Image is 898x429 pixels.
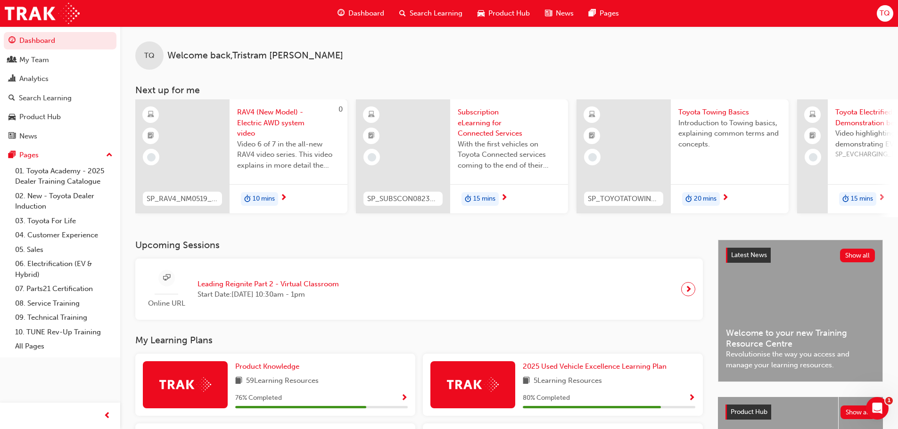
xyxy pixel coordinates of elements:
img: Trak [159,377,211,392]
a: Latest NewsShow allWelcome to your new Training Resource CentreRevolutionise the way you access a... [718,240,883,382]
a: 05. Sales [11,243,116,257]
a: 08. Service Training [11,296,116,311]
span: Product Hub [731,408,767,416]
img: Trak [5,3,80,24]
iframe: Intercom live chat [866,397,889,420]
h3: My Learning Plans [135,335,703,346]
span: With the first vehicles on Toyota Connected services coming to the end of their complimentary per... [458,139,560,171]
a: 04. Customer Experience [11,228,116,243]
span: 20 mins [694,194,717,204]
span: duration-icon [244,193,251,205]
span: 1 [885,397,893,405]
span: chart-icon [8,75,16,83]
a: 03. Toyota For Life [11,214,116,228]
span: Leading Reignite Part 2 - Virtual Classroom [198,279,339,290]
a: News [4,128,116,145]
span: news-icon [545,8,552,19]
button: DashboardMy TeamAnalyticsSearch LearningProduct HubNews [4,30,116,146]
button: Show Progress [401,392,408,404]
span: Introduction to Towing basics, explaining common terms and concepts. [678,118,781,150]
a: car-iconProduct Hub [470,4,537,23]
span: search-icon [399,8,406,19]
span: Latest News [731,251,767,259]
a: 09. Technical Training [11,310,116,325]
span: 59 Learning Resources [246,375,319,387]
span: learningRecordVerb_NONE-icon [809,153,817,162]
span: 76 % Completed [235,393,282,404]
span: Welcome to your new Training Resource Centre [726,328,875,349]
div: News [19,131,37,142]
span: learningRecordVerb_NONE-icon [588,153,597,162]
span: book-icon [235,375,242,387]
span: learningResourceType_ELEARNING-icon [148,109,154,121]
span: next-icon [878,194,885,202]
span: car-icon [478,8,485,19]
div: My Team [19,55,49,65]
span: learningRecordVerb_NONE-icon [147,153,156,162]
div: Product Hub [19,112,61,122]
span: learningResourceType_ELEARNING-icon [589,109,595,121]
span: Subscription eLearning for Connected Services [458,107,560,139]
a: 2025 Used Vehicle Excellence Learning Plan [523,361,670,372]
span: next-icon [501,194,508,202]
a: 0SP_RAV4_NM0519_VID_006RAV4 (New Model) - Electric AWD system videoVideo 6 of 7 in the all-new RA... [135,99,347,213]
button: Show all [840,405,876,419]
img: Trak [447,377,499,392]
span: 15 mins [851,194,873,204]
a: My Team [4,51,116,69]
span: pages-icon [8,151,16,160]
a: Product Hub [4,108,116,126]
a: Latest NewsShow all [726,248,875,263]
span: learningResourceType_ELEARNING-icon [368,109,375,121]
span: Show Progress [401,394,408,403]
a: search-iconSearch Learning [392,4,470,23]
a: 06. Electrification (EV & Hybrid) [11,257,116,282]
button: Pages [4,146,116,164]
span: book-icon [523,375,530,387]
span: 2025 Used Vehicle Excellence Learning Plan [523,362,667,371]
a: pages-iconPages [581,4,626,23]
a: Product Knowledge [235,361,303,372]
span: guage-icon [8,37,16,45]
span: booktick-icon [368,130,375,142]
button: Show all [840,249,875,262]
span: pages-icon [589,8,596,19]
div: Analytics [19,73,49,84]
span: 15 mins [473,194,495,204]
span: Product Hub [488,8,530,19]
a: Online URLLeading Reignite Part 2 - Virtual ClassroomStart Date:[DATE] 10:30am - 1pm [143,266,695,313]
span: Online URL [143,298,190,309]
span: people-icon [8,56,16,65]
span: Product Knowledge [235,362,299,371]
a: SP_SUBSCON0823_ELSubscription eLearning for Connected ServicesWith the first vehicles on Toyota C... [356,99,568,213]
span: Pages [600,8,619,19]
button: TQ [877,5,893,22]
span: guage-icon [338,8,345,19]
span: SP_SUBSCON0823_EL [367,194,439,204]
span: duration-icon [842,193,849,205]
a: guage-iconDashboard [330,4,392,23]
span: duration-icon [685,193,692,205]
span: prev-icon [104,410,111,422]
span: up-icon [106,149,113,162]
span: Video 6 of 7 in the all-new RAV4 video series. This video explains in more detail the features an... [237,139,340,171]
span: 0 [338,105,343,113]
span: 10 mins [253,194,275,204]
h3: Next up for me [120,85,898,96]
span: search-icon [8,94,15,103]
span: news-icon [8,132,16,141]
a: All Pages [11,339,116,354]
span: booktick-icon [589,130,595,142]
a: news-iconNews [537,4,581,23]
a: Analytics [4,70,116,88]
a: 07. Parts21 Certification [11,282,116,296]
span: 5 Learning Resources [534,375,602,387]
span: News [556,8,574,19]
span: learningRecordVerb_NONE-icon [368,153,376,162]
span: next-icon [722,194,729,202]
span: Search Learning [410,8,462,19]
a: 01. Toyota Academy - 2025 Dealer Training Catalogue [11,164,116,189]
span: laptop-icon [809,109,816,121]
